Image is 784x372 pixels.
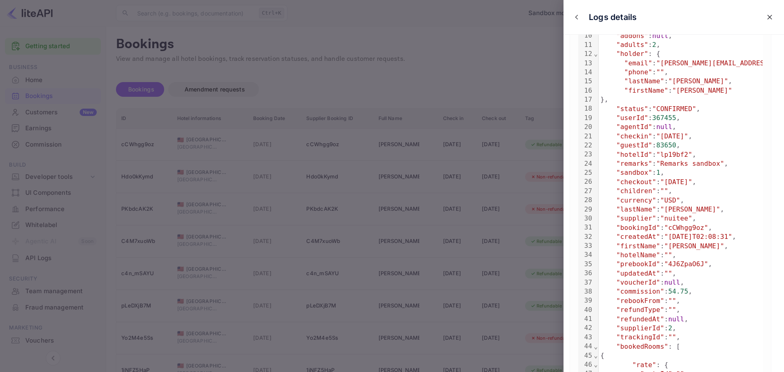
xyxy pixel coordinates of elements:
[616,41,648,49] span: "adults"
[593,361,598,368] span: Fold line
[762,10,777,25] button: close
[578,296,593,305] div: 39
[593,352,598,359] span: Fold line
[616,324,664,332] span: "supplierId"
[656,151,692,158] span: "lp19bf2"
[578,59,593,68] div: 13
[660,178,692,186] span: "[DATE]"
[632,361,656,369] span: "rate"
[578,77,593,86] div: 15
[578,141,593,150] div: 22
[578,360,593,369] div: 46
[616,151,652,158] span: "hotelId"
[578,104,593,113] div: 18
[616,214,656,222] span: "supplier"
[589,11,637,23] p: Logs details
[616,242,660,250] span: "firstName"
[578,205,593,214] div: 29
[578,150,593,159] div: 23
[578,114,593,123] div: 19
[616,270,660,277] span: "updatedAt"
[668,324,673,332] span: 2
[578,323,593,332] div: 42
[664,233,732,241] span: "[DATE]T02:08:31"
[660,187,668,195] span: ""
[578,260,593,269] div: 35
[578,123,593,131] div: 20
[578,305,593,314] div: 40
[616,169,652,176] span: "sandbox"
[668,306,677,314] span: ""
[616,32,648,40] span: "addons"
[616,278,660,286] span: "voucherId"
[616,315,664,323] span: "refundedAt"
[578,241,593,250] div: 33
[656,68,664,76] span: ""
[664,242,724,250] span: "[PERSON_NAME]"
[578,177,593,186] div: 26
[578,214,593,223] div: 30
[668,287,688,295] span: 54.75
[616,123,652,131] span: "agentId"
[578,287,593,296] div: 38
[664,270,673,277] span: ""
[578,187,593,196] div: 27
[652,41,656,49] span: 2
[668,297,677,305] span: ""
[652,114,676,122] span: 367455
[616,141,652,149] span: "guestId"
[593,50,598,58] span: Fold line
[616,178,656,186] span: "checkout"
[578,168,593,177] div: 25
[660,214,692,222] span: "nuitee"
[578,159,593,168] div: 24
[616,114,648,122] span: "userId"
[578,278,593,287] div: 37
[578,223,593,232] div: 31
[616,224,660,232] span: "bookingId"
[616,260,660,268] span: "prebookId"
[660,196,680,204] span: "USD"
[652,105,696,113] span: "CONFIRMED"
[616,251,660,259] span: "hotelName"
[616,205,656,213] span: "lastName"
[616,306,664,314] span: "refundType"
[578,31,593,40] div: 10
[578,196,593,205] div: 28
[578,68,593,77] div: 14
[656,132,688,140] span: "[DATE]"
[578,314,593,323] div: 41
[616,187,656,195] span: "children"
[664,251,673,259] span: ""
[656,123,672,131] span: null
[664,224,708,232] span: "cCWhgg9oz"
[578,95,593,104] div: 17
[616,233,660,241] span: "createdAt"
[668,315,684,323] span: null
[578,40,593,49] div: 11
[664,278,680,286] span: null
[668,77,728,85] span: "[PERSON_NAME]"
[578,269,593,278] div: 36
[624,87,668,94] span: "firstName"
[616,132,652,140] span: "checkin"
[616,287,664,295] span: "commission"
[578,342,593,351] div: 44
[668,333,677,341] span: ""
[616,105,648,113] span: "status"
[578,351,593,360] div: 45
[656,169,660,176] span: 1
[624,77,664,85] span: "lastName"
[570,11,583,23] button: close
[578,333,593,342] div: 43
[616,50,648,58] span: "holder"
[652,32,668,40] span: null
[616,333,664,341] span: "trackingId"
[624,59,652,67] span: "email"
[578,86,593,95] div: 16
[593,343,598,350] span: Fold line
[664,260,708,268] span: "4J6ZpaO6J"
[578,232,593,241] div: 32
[656,141,676,149] span: 83650
[578,49,593,58] div: 12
